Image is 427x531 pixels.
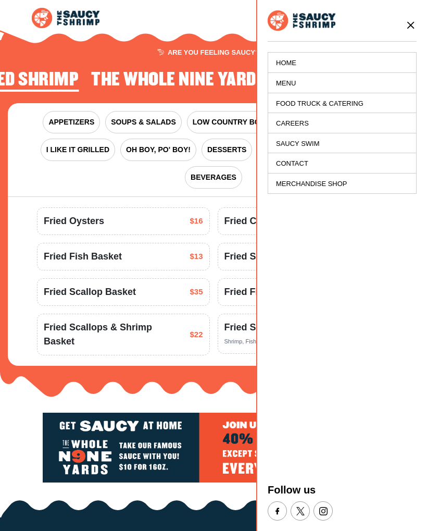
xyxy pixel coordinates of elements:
a: Merchandise Shop [268,174,416,193]
button: DESSERTS [202,139,252,161]
button: OH BOY, PO' BOY! [120,139,196,161]
span: Fried Fish Basket [44,250,122,264]
span: OH BOY, PO' BOY! [126,144,191,155]
a: Saucy Swim [268,133,416,154]
span: ARE YOU FEELING SAUCY? [157,49,270,56]
h2: The Whole Nine Yards Sauce [91,70,317,90]
span: Fried Scallops & Shrimp Basket [44,320,182,349]
span: Fried Oysters [44,214,104,228]
span: Fried Chicken Tender Basket [224,214,353,228]
img: logo [268,10,335,31]
a: Home [268,53,416,73]
li: 2 of 4 [91,70,317,93]
span: $22 [190,329,203,341]
button: BEVERAGES [185,166,242,189]
span: Fried Fish & Shrimp Basket [224,285,347,299]
span: LOW COUNTRY BOIL [193,117,267,128]
span: APPETIZERS [48,117,94,128]
img: logo [43,413,384,483]
a: Careers [268,113,416,133]
span: DESSERTS [207,144,246,155]
span: Shrimp, Fish & Oysters Combo [224,338,304,344]
img: logo [32,8,99,28]
span: $16 [190,215,203,227]
span: I LIKE IT GRILLED [46,144,109,155]
a: Contact [268,153,416,174]
button: APPETIZERS [43,111,100,133]
span: SOUPS & SALADS [111,117,175,128]
span: $13 [190,251,203,263]
button: LOW COUNTRY BOIL [187,111,272,133]
a: Menu [268,73,416,93]
button: SOUPS & SALADS [105,111,181,133]
a: Food Truck & Catering [268,93,416,114]
span: Fried Seafood Platter [224,320,319,335]
span: Follow us [268,482,316,498]
span: Fried Scallop Basket [44,285,136,299]
span: BEVERAGES [191,172,236,183]
span: $35 [190,286,203,298]
span: Fried Shrimp Basket [224,250,316,264]
button: I LIKE IT GRILLED [41,139,115,161]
